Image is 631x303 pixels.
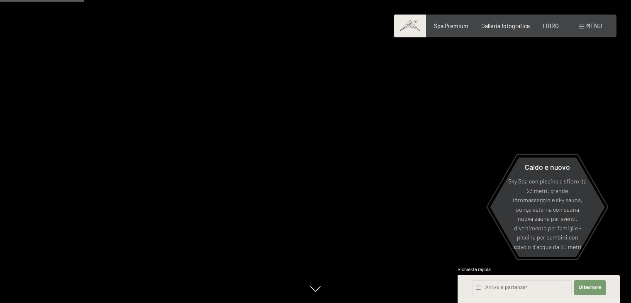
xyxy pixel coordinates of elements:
font: menu [586,22,602,29]
font: Sky Spa con piscina a sfioro da 23 metri, grande idromassaggio e sky sauna, lounge esterna con sa... [508,178,587,250]
font: Caldo e nuovo [525,162,570,171]
a: LIBRO [543,22,559,29]
a: Galleria fotografica [481,22,530,29]
a: Spa Premium [434,22,468,29]
a: Caldo e nuovo Sky Spa con piscina a sfioro da 23 metri, grande idromassaggio e sky sauna, lounge ... [490,157,605,257]
font: Ulteriore [578,285,602,290]
font: Richiesta rapida [458,266,491,272]
button: Ulteriore [574,280,606,295]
